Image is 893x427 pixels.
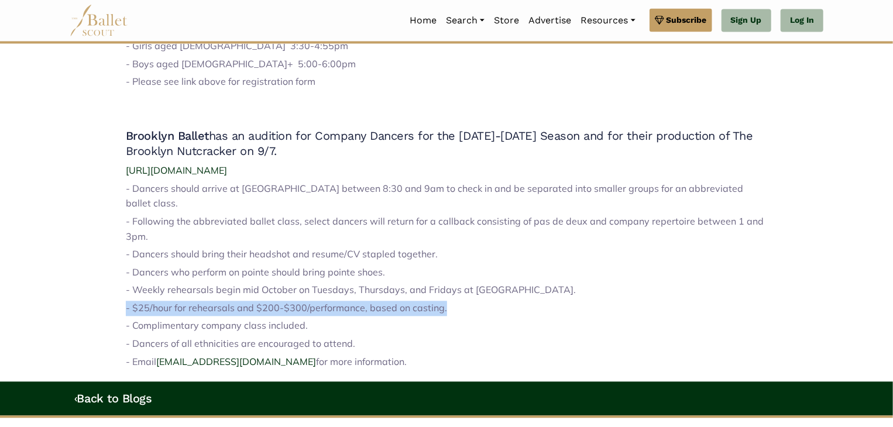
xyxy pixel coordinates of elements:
[126,129,753,159] span: has an audition for Company Dancers for the [DATE]-[DATE] Season and for their production of The ...
[576,9,640,33] a: Resources
[74,392,152,406] a: ‹Back to Blogs
[781,9,823,33] a: Log In
[126,40,348,52] span: - Girls aged [DEMOGRAPHIC_DATA] 3:30-4:55pm
[126,183,743,210] span: - Dancers should arrive at [GEOGRAPHIC_DATA] between 8:30 and 9am to check in and be separated in...
[126,267,385,278] span: - Dancers who perform on pointe should bring pointe shoes.
[441,9,489,33] a: Search
[667,14,707,27] span: Subscribe
[126,58,356,70] span: - Boys aged [DEMOGRAPHIC_DATA]+ 5:00-6:00pm
[126,165,227,177] a: [URL][DOMAIN_NAME]
[126,249,438,260] span: - Dancers should bring their headshot and resume/CV stapled together.
[655,14,664,27] img: gem.svg
[126,284,576,296] span: - Weekly rehearsals begin mid October on Tuesdays, Thursdays, and Fridays at [GEOGRAPHIC_DATA].
[126,216,764,243] span: - Following the abbreviated ballet class, select dancers will return for a callback consisting of...
[405,9,441,33] a: Home
[74,391,77,406] code: ‹
[650,9,712,32] a: Subscribe
[489,9,524,33] a: Store
[156,356,316,368] a: [EMAIL_ADDRESS][DOMAIN_NAME]
[126,302,447,314] span: - $25/hour for rehearsals and $200-$300/performance, based on casting.
[126,338,355,350] span: - Dancers of all ethnicities are encouraged to attend.
[126,129,767,159] h4: Brooklyn Ballet
[126,320,308,332] span: - Complimentary company class included.
[126,356,156,368] span: - Email
[722,9,771,33] a: Sign Up
[126,76,315,88] span: - Please see link above for registration form
[316,356,407,368] span: for more information.
[524,9,576,33] a: Advertise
